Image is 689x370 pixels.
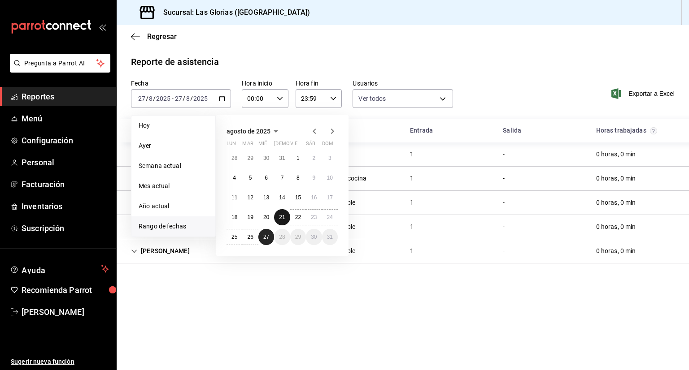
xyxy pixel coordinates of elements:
div: HeadCell [589,122,682,139]
button: open_drawer_menu [99,23,106,30]
button: 27 de agosto de 2025 [258,229,274,245]
input: -- [186,95,190,102]
input: -- [174,95,183,102]
div: Cell [496,243,512,259]
button: 19 de agosto de 2025 [242,209,258,225]
div: Cell [124,146,247,163]
div: Row [117,142,689,167]
button: 4 de agosto de 2025 [227,170,242,186]
abbr: 5 de agosto de 2025 [249,175,252,181]
input: ---- [193,95,208,102]
button: 11 de agosto de 2025 [227,189,242,206]
div: Cell [589,146,643,163]
button: 8 de agosto de 2025 [290,170,306,186]
button: agosto de 2025 [227,126,281,137]
button: 5 de agosto de 2025 [242,170,258,186]
span: Reportes [22,90,109,103]
abbr: 24 de agosto de 2025 [327,214,333,220]
abbr: 30 de julio de 2025 [263,155,269,161]
label: Usuarios [353,80,453,86]
label: Hora fin [296,80,342,86]
div: Cell [403,219,421,235]
abbr: 17 de agosto de 2025 [327,194,333,201]
span: Ayuda [22,263,97,274]
abbr: 20 de agosto de 2025 [263,214,269,220]
span: Menú [22,112,109,125]
div: Cell [589,243,643,259]
div: Cell [589,170,643,187]
button: 28 de agosto de 2025 [274,229,290,245]
span: Facturación [22,178,109,190]
abbr: 23 de agosto de 2025 [311,214,317,220]
span: Suscripción [22,222,109,234]
abbr: 16 de agosto de 2025 [311,194,317,201]
a: Pregunta a Parrot AI [6,65,110,74]
span: [PERSON_NAME] [22,306,109,318]
div: Cell [124,219,197,235]
span: Exportar a Excel [613,88,675,99]
button: 9 de agosto de 2025 [306,170,322,186]
span: / [146,95,148,102]
button: 30 de julio de 2025 [258,150,274,166]
button: 10 de agosto de 2025 [322,170,338,186]
svg: El total de horas trabajadas por usuario es el resultado de la suma redondeada del registro de ho... [650,127,657,134]
div: Cell [403,170,421,187]
div: Cell [589,219,643,235]
button: 16 de agosto de 2025 [306,189,322,206]
abbr: 25 de agosto de 2025 [231,234,237,240]
button: Pregunta a Parrot AI [10,54,110,73]
abbr: 28 de agosto de 2025 [279,234,285,240]
div: HeadCell [124,122,310,139]
abbr: 13 de agosto de 2025 [263,194,269,201]
abbr: 29 de agosto de 2025 [295,234,301,240]
button: 26 de agosto de 2025 [242,229,258,245]
button: 30 de agosto de 2025 [306,229,322,245]
abbr: 7 de agosto de 2025 [281,175,284,181]
input: ---- [156,95,171,102]
span: Regresar [147,32,177,41]
abbr: 10 de agosto de 2025 [327,175,333,181]
abbr: 14 de agosto de 2025 [279,194,285,201]
abbr: 8 de agosto de 2025 [297,175,300,181]
span: Hoy [139,121,208,130]
div: Cell [124,194,197,211]
div: Container [117,119,689,263]
span: Mes actual [139,181,208,191]
abbr: 12 de agosto de 2025 [247,194,253,201]
abbr: 31 de julio de 2025 [279,155,285,161]
abbr: 15 de agosto de 2025 [295,194,301,201]
button: 28 de julio de 2025 [227,150,242,166]
abbr: 29 de julio de 2025 [247,155,253,161]
button: 21 de agosto de 2025 [274,209,290,225]
button: 25 de agosto de 2025 [227,229,242,245]
span: Sugerir nueva función [11,357,109,366]
span: / [153,95,156,102]
div: Cell [403,146,421,163]
span: Ver todos [358,94,386,103]
abbr: miércoles [258,141,267,150]
button: 13 de agosto de 2025 [258,189,274,206]
abbr: 27 de agosto de 2025 [263,234,269,240]
div: Reporte de asistencia [131,55,219,69]
abbr: 19 de agosto de 2025 [247,214,253,220]
button: 1 de agosto de 2025 [290,150,306,166]
abbr: 9 de agosto de 2025 [312,175,315,181]
abbr: 28 de julio de 2025 [231,155,237,161]
button: 12 de agosto de 2025 [242,189,258,206]
abbr: 18 de agosto de 2025 [231,214,237,220]
abbr: 30 de agosto de 2025 [311,234,317,240]
button: 31 de julio de 2025 [274,150,290,166]
div: HeadCell [403,122,496,139]
div: Row [117,167,689,191]
input: -- [148,95,153,102]
div: Cell [496,194,512,211]
span: Inventarios [22,200,109,212]
button: 3 de agosto de 2025 [322,150,338,166]
button: 20 de agosto de 2025 [258,209,274,225]
div: Cell [496,146,512,163]
span: Configuración [22,134,109,146]
div: Cell [589,194,643,211]
div: Row [117,191,689,215]
button: 29 de agosto de 2025 [290,229,306,245]
abbr: 6 de agosto de 2025 [265,175,268,181]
